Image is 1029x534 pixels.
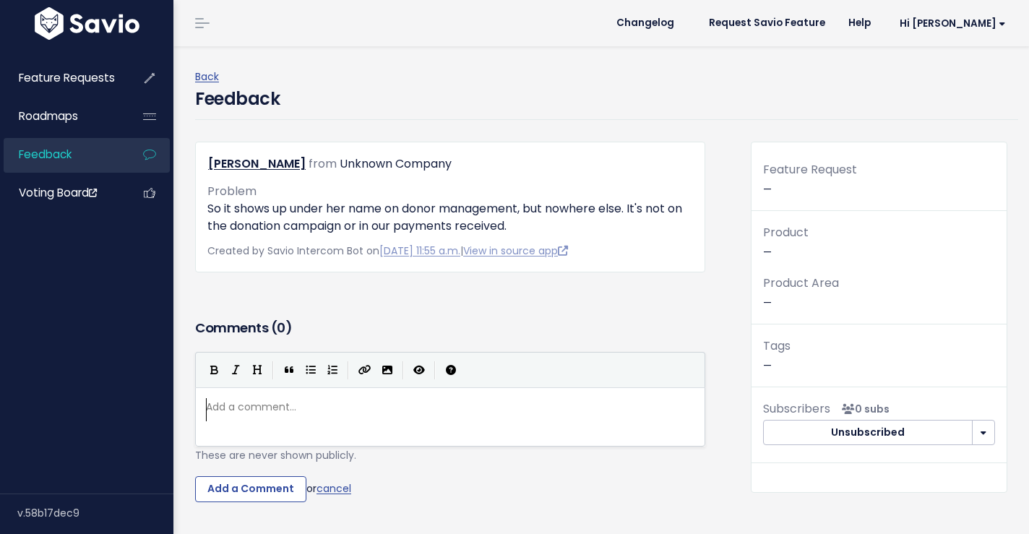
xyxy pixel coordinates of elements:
[353,359,376,381] button: Create Link
[19,185,97,200] span: Voting Board
[763,224,809,241] span: Product
[203,359,225,381] button: Bold
[752,160,1007,211] div: —
[207,200,693,235] p: So it shows up under her name on donor management, but nowhere else. It's not on the donation cam...
[309,155,337,172] span: from
[322,359,343,381] button: Numbered List
[763,420,973,446] button: Unsubscribed
[17,494,173,532] div: v.58b17dec9
[616,18,674,28] span: Changelog
[763,223,995,262] p: —
[195,86,280,112] h4: Feedback
[195,448,356,462] span: These are never shown publicly.
[882,12,1017,35] a: Hi [PERSON_NAME]
[246,359,268,381] button: Heading
[4,100,120,133] a: Roadmaps
[376,359,398,381] button: Import an image
[379,244,460,258] a: [DATE] 11:55 a.m.
[225,359,246,381] button: Italic
[195,69,219,84] a: Back
[434,361,436,379] i: |
[208,155,306,172] a: [PERSON_NAME]
[207,244,568,258] span: Created by Savio Intercom Bot on |
[763,400,830,417] span: Subscribers
[4,176,120,210] a: Voting Board
[277,319,285,337] span: 0
[763,275,839,291] span: Product Area
[763,336,995,375] p: —
[31,7,143,40] img: logo-white.9d6f32f41409.svg
[763,337,791,354] span: Tags
[348,361,349,379] i: |
[463,244,568,258] a: View in source app
[402,361,404,379] i: |
[837,12,882,34] a: Help
[195,318,705,338] h3: Comments ( )
[207,183,257,199] span: Problem
[317,481,351,496] a: cancel
[19,70,115,85] span: Feature Requests
[440,359,462,381] button: Markdown Guide
[300,359,322,381] button: Generic List
[763,273,995,312] p: —
[19,147,72,162] span: Feedback
[340,154,452,175] div: Unknown Company
[195,476,306,502] input: Add a Comment
[195,476,705,502] div: or
[763,161,857,178] span: Feature Request
[4,61,120,95] a: Feature Requests
[697,12,837,34] a: Request Savio Feature
[278,359,300,381] button: Quote
[408,359,430,381] button: Toggle Preview
[836,402,890,416] span: <p><strong>Subscribers</strong><br><br> No subscribers yet<br> </p>
[272,361,274,379] i: |
[4,138,120,171] a: Feedback
[900,18,1006,29] span: Hi [PERSON_NAME]
[19,108,78,124] span: Roadmaps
